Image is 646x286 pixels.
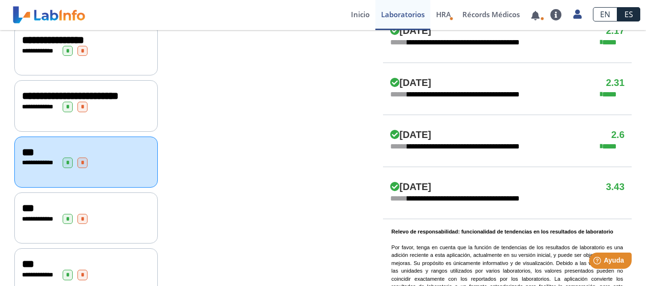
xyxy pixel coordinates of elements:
[390,25,431,37] h4: [DATE]
[593,7,617,21] a: EN
[390,77,431,89] h4: [DATE]
[390,129,431,141] h4: [DATE]
[611,129,624,141] h4: 2.6
[606,181,624,193] h4: 3.43
[606,77,624,89] h4: 2.31
[606,25,624,37] h4: 2.17
[392,229,613,234] b: Relevo de responsabilidad: funcionalidad de tendencias en los resultados de laboratorio
[436,10,451,19] span: HRA
[617,7,640,21] a: ES
[561,249,635,275] iframe: Help widget launcher
[390,181,431,193] h4: [DATE]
